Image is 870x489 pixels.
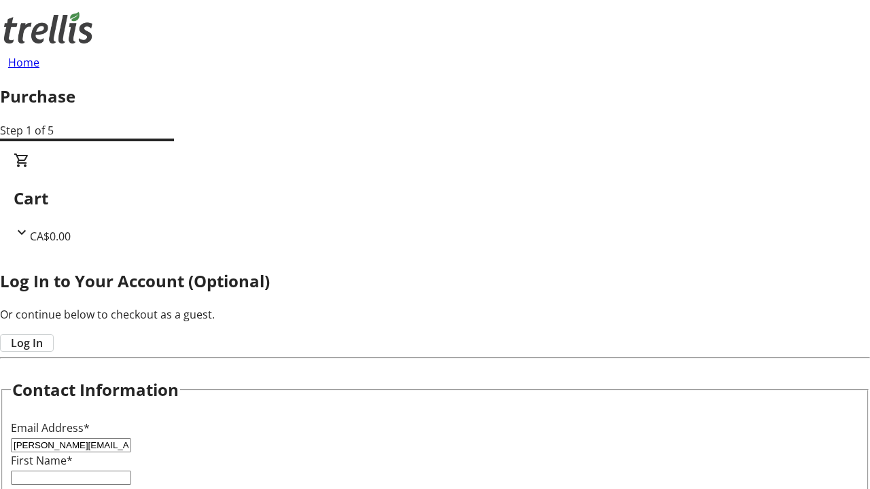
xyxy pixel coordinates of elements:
label: Email Address* [11,420,90,435]
div: CartCA$0.00 [14,152,856,244]
h2: Cart [14,186,856,211]
span: Log In [11,335,43,351]
label: First Name* [11,453,73,468]
span: CA$0.00 [30,229,71,244]
h2: Contact Information [12,378,179,402]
